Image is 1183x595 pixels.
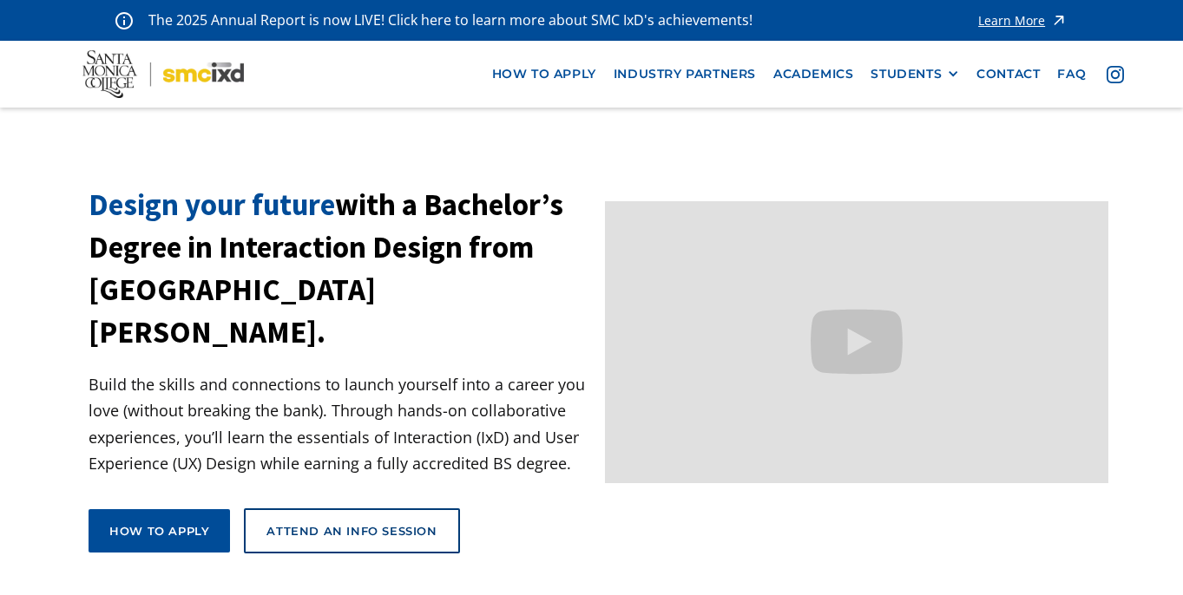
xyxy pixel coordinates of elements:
a: how to apply [483,58,605,90]
iframe: Design your future with a Bachelor's Degree in Interaction Design from Santa Monica College [605,201,1107,483]
img: icon - information - alert [115,11,133,29]
a: Academics [765,58,862,90]
a: industry partners [605,58,765,90]
img: icon - arrow - alert [1050,9,1068,32]
div: Attend an Info Session [266,523,437,539]
p: The 2025 Annual Report is now LIVE! Click here to learn more about SMC IxD's achievements! [148,9,754,32]
a: faq [1048,58,1094,90]
img: icon - instagram [1107,66,1124,83]
p: Build the skills and connections to launch yourself into a career you love (without breaking the ... [89,371,591,477]
span: Design your future [89,186,335,224]
a: Learn More [978,9,1068,32]
a: contact [968,58,1048,90]
img: Santa Monica College - SMC IxD logo [82,50,244,98]
div: STUDENTS [871,67,942,82]
a: Attend an Info Session [244,508,459,553]
div: Learn More [978,15,1045,27]
h1: with a Bachelor’s Degree in Interaction Design from [GEOGRAPHIC_DATA][PERSON_NAME]. [89,184,591,354]
div: How to apply [109,523,209,539]
a: How to apply [89,509,230,552]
